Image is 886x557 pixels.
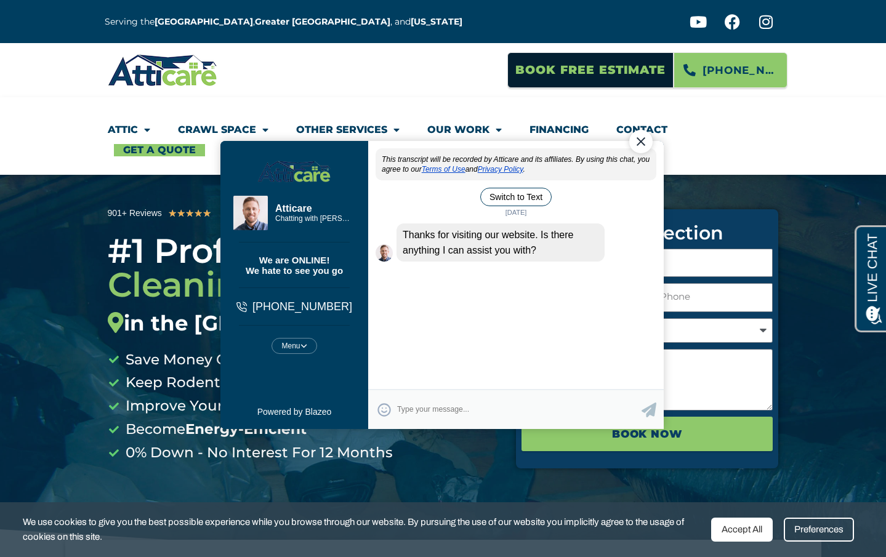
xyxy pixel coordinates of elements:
[784,518,854,542] div: Preferences
[108,116,779,156] nav: Menu
[189,123,397,161] div: Thanks for visiting our website. Is there anything I can assist you with?
[411,16,462,27] a: [US_STATE]
[114,144,205,156] a: Get A Quote
[255,16,390,27] a: Greater [GEOGRAPHIC_DATA]
[108,116,150,144] a: Attic
[123,441,393,465] span: 0% Down - No Interest For 12 Months
[703,60,778,81] span: [PHONE_NUMBER]
[711,518,773,542] div: Accept All
[650,283,773,312] input: Only numbers and phone characters (#, -, *, etc) are accepted.
[515,58,666,82] span: Book Free Estimate
[155,16,253,27] a: [GEOGRAPHIC_DATA]
[108,234,498,336] div: #1 Professional Services
[105,15,472,29] p: Serving the , , and
[674,52,787,88] a: [PHONE_NUMBER]
[123,371,326,395] span: Keep Rodents Out For
[168,206,177,222] i: ★
[123,348,325,372] span: Save Money On Energy Bills
[190,297,434,321] textarea: Type your response and press Return or Send
[30,10,99,25] span: Opens a chat window
[123,395,357,418] span: Improve Your Homes
[194,206,203,222] i: ★
[507,52,674,88] a: Book Free Estimate
[108,311,498,336] div: in the [GEOGRAPHIC_DATA]
[178,116,268,144] a: Crawl Space
[108,230,448,305] span: Attic Cleaning
[168,144,185,161] img: Live Agent
[185,420,307,438] b: Energy-Efficient
[294,107,323,117] span: [DATE]
[170,303,183,316] span: Select Emoticon
[168,206,211,222] div: 5/5
[108,206,162,220] div: 901+ Reviews
[185,206,194,222] i: ★
[207,100,679,457] iframe: Chat Exit Popup
[203,206,211,222] i: ★
[123,418,307,441] span: Become
[23,515,702,545] span: We use cookies to give you the best possible experience while you browse through our website. By ...
[177,206,185,222] i: ★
